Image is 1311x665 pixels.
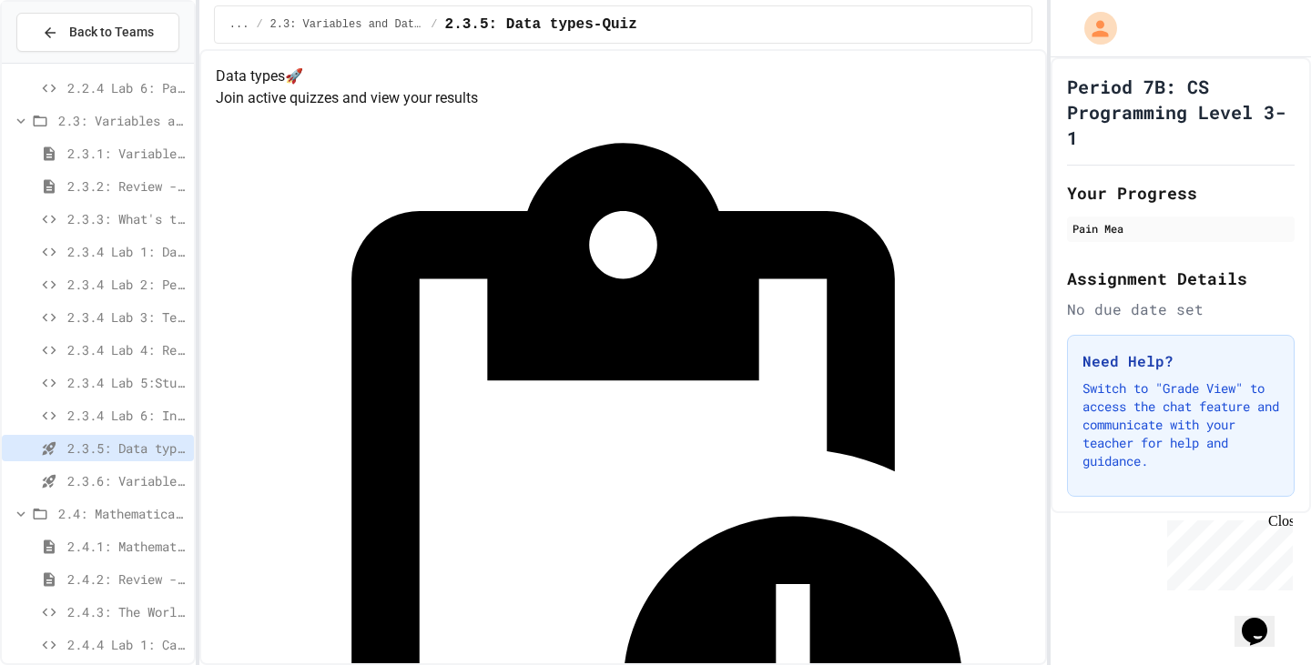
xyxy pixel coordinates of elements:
[67,569,187,589] span: 2.4.2: Review - Mathematical Operators
[216,87,1031,109] p: Join active quizzes and view your results
[431,17,437,32] span: /
[1235,592,1293,647] iframe: chat widget
[445,14,637,35] span: 2.3.5: Data types-Quiz
[67,307,187,327] span: 2.3.4 Lab 3: Temperature Converter
[67,144,187,163] span: 2.3.1: Variables and Data Types
[1082,379,1279,470] p: Switch to "Grade View" to access the chat feature and communicate with your teacher for help and ...
[1082,350,1279,372] h3: Need Help?
[256,17,262,32] span: /
[58,111,187,130] span: 2.3: Variables and Data Types
[67,438,187,458] span: 2.3.5: Data types-Quiz
[216,65,1031,87] h4: Data types 🚀
[1072,220,1289,237] div: Pain Mea
[67,78,187,97] span: 2.2.4 Lab 6: Pattern Display Challenge
[229,17,249,32] span: ...
[270,17,424,32] span: 2.3: Variables and Data Types
[67,275,187,294] span: 2.3.4 Lab 2: Pet Name Keeper
[1067,180,1295,206] h2: Your Progress
[7,7,126,116] div: Chat with us now!Close
[67,340,187,359] span: 2.3.4 Lab 4: Recipe Calculator
[1067,298,1295,320] div: No due date set
[58,504,187,523] span: 2.4: Mathematical Operators
[67,176,187,196] span: 2.3.2: Review - Variables and Data Types
[67,373,187,392] span: 2.3.4 Lab 5:Student ID Scanner
[1160,513,1293,590] iframe: chat widget
[67,537,187,556] span: 2.4.1: Mathematical Operators
[67,471,187,490] span: 2.3.6: Variables-Quiz
[67,406,187,425] span: 2.3.4 Lab 6: Inventory Organizer
[67,209,187,228] span: 2.3.3: What's the Type?
[67,242,187,261] span: 2.3.4 Lab 1: Data Mix-Up Fix
[1067,74,1295,150] h1: Period 7B: CS Programming Level 3-1
[16,13,179,52] button: Back to Teams
[1065,7,1122,49] div: My Account
[67,602,187,621] span: 2.4.3: The World's Worst [PERSON_NAME] Market
[1067,266,1295,291] h2: Assignment Details
[67,635,187,654] span: 2.4.4 Lab 1: Calculator Fix
[69,23,154,42] span: Back to Teams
